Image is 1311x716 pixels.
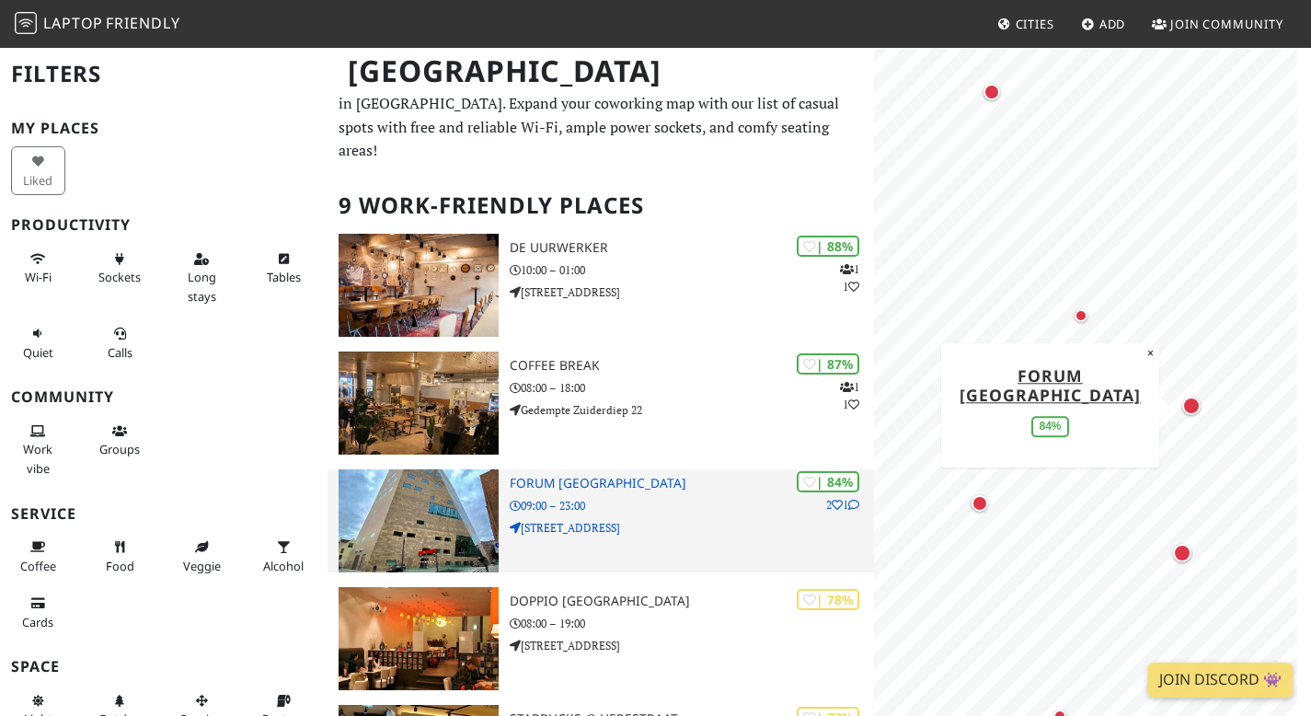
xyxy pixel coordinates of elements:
h1: [GEOGRAPHIC_DATA] [333,46,870,97]
a: Add [1074,7,1133,40]
span: Friendly [106,13,179,33]
span: Credit cards [22,614,53,630]
button: Coffee [11,532,65,581]
button: Food [93,532,147,581]
span: Quiet [23,344,53,361]
h2: Filters [11,46,316,102]
div: | 84% [797,471,859,492]
h3: My Places [11,120,316,137]
p: [STREET_ADDRESS] [510,283,874,301]
div: Map marker [1070,305,1092,327]
button: Work vibe [11,416,65,483]
span: Stable Wi-Fi [25,269,52,285]
div: 84% [1031,416,1068,437]
button: Wi-Fi [11,244,65,293]
p: 08:00 – 19:00 [510,615,874,632]
span: Long stays [188,269,216,304]
a: LaptopFriendly LaptopFriendly [15,8,180,40]
a: Doppio Groningen | 78% Doppio [GEOGRAPHIC_DATA] 08:00 – 19:00 [STREET_ADDRESS] [328,587,874,690]
button: Calls [93,318,147,367]
a: Forum [GEOGRAPHIC_DATA] [960,364,1141,406]
a: Cities [990,7,1062,40]
div: Map marker [980,80,1004,104]
button: Close popup [1142,343,1159,364]
button: Groups [93,416,147,465]
div: Map marker [968,491,992,515]
h3: Doppio [GEOGRAPHIC_DATA] [510,594,874,609]
p: 08:00 – 18:00 [510,379,874,397]
p: 2 1 [826,496,859,514]
div: | 88% [797,236,859,257]
a: Forum Groningen | 84% 21 Forum [GEOGRAPHIC_DATA] 09:00 – 23:00 [STREET_ADDRESS] [328,469,874,572]
h3: Space [11,658,316,676]
span: Coffee [20,558,56,574]
img: Coffee Break [339,352,499,455]
span: Add [1099,16,1126,32]
button: Quiet [11,318,65,367]
a: Coffee Break | 87% 11 Coffee Break 08:00 – 18:00 Gedempte Zuiderdiep 22 [328,352,874,455]
span: Cities [1016,16,1054,32]
span: Video/audio calls [108,344,132,361]
button: Sockets [93,244,147,293]
h3: Community [11,388,316,406]
h3: De Uurwerker [510,240,874,256]
span: Veggie [183,558,221,574]
img: De Uurwerker [339,234,499,337]
a: Join Community [1144,7,1291,40]
a: De Uurwerker | 88% 11 De Uurwerker 10:00 – 01:00 [STREET_ADDRESS] [328,234,874,337]
p: 10:00 – 01:00 [510,261,874,279]
span: Alcohol [263,558,304,574]
p: [STREET_ADDRESS] [510,637,874,654]
span: Laptop [43,13,103,33]
p: 1 1 [840,378,859,413]
img: Doppio Groningen [339,587,499,690]
span: People working [23,441,52,476]
span: Work-friendly tables [267,269,301,285]
h3: Coffee Break [510,358,874,374]
button: Alcohol [257,532,311,581]
p: Gedempte Zuiderdiep 22 [510,401,874,419]
img: LaptopFriendly [15,12,37,34]
div: | 78% [797,589,859,610]
span: Join Community [1170,16,1283,32]
p: 1 1 [840,260,859,295]
button: Cards [11,588,65,637]
button: Long stays [175,244,229,311]
span: Food [106,558,134,574]
p: 09:00 – 23:00 [510,497,874,514]
h2: 9 Work-Friendly Places [339,178,863,234]
h3: Service [11,505,316,523]
div: Map marker [1179,393,1204,419]
span: Power sockets [98,269,141,285]
img: Forum Groningen [339,469,499,572]
h3: Forum [GEOGRAPHIC_DATA] [510,476,874,491]
h3: Productivity [11,216,316,234]
p: [STREET_ADDRESS] [510,519,874,537]
span: Group tables [99,441,140,457]
button: Veggie [175,532,229,581]
button: Tables [257,244,311,293]
div: | 87% [797,353,859,375]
